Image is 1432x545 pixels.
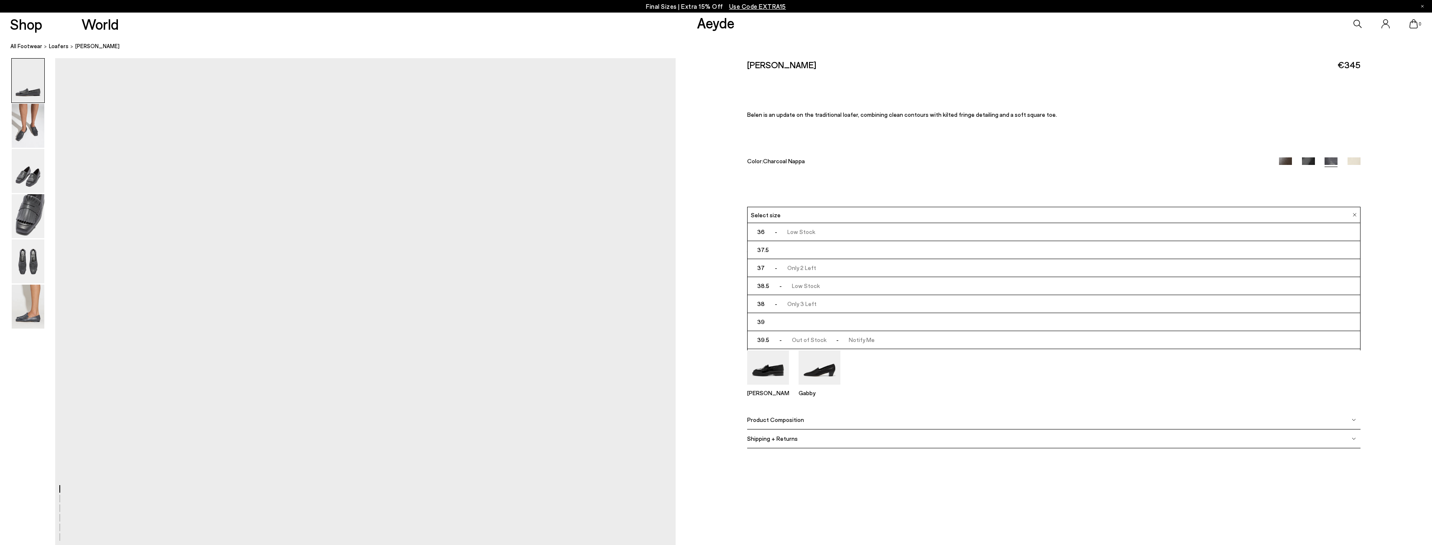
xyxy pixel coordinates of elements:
a: Shop [10,17,42,31]
a: World [82,17,119,31]
a: Aeyde [697,14,735,31]
span: - [765,228,787,235]
img: Belen Tassel Loafers - Image 4 [12,194,44,238]
img: Belen Tassel Loafers - Image 6 [12,285,44,329]
a: Loafers [49,42,69,51]
span: Only 2 Left [765,262,816,274]
span: - [765,300,787,307]
img: Belen Tassel Loafers - Image 2 [12,104,44,148]
h2: [PERSON_NAME] [747,59,816,71]
img: Leon Loafers [747,329,789,384]
span: 37.5 [757,244,769,256]
img: Belen Tassel Loafers - Image 3 [12,149,44,193]
p: [PERSON_NAME] [747,389,789,396]
span: 37 [757,262,765,274]
span: €345 [1338,58,1361,71]
img: svg%3E [1352,437,1356,441]
span: Product Composition [747,416,804,423]
span: 0 [1418,22,1422,26]
span: 38 [757,298,765,310]
span: Out of Stock Notify Me [769,334,875,346]
img: Belen Tassel Loafers - Image 5 [12,239,44,283]
span: Select size [751,211,781,219]
span: - [769,336,791,343]
img: svg%3E [1352,418,1356,422]
nav: breadcrumb [10,35,1432,58]
a: Leon Loafers [PERSON_NAME] [747,379,789,396]
a: 0 [1409,19,1418,28]
span: Low Stock [765,226,815,238]
span: Only 3 Left [765,298,816,310]
span: Navigate to /collections/ss25-final-sizes [729,3,786,10]
a: Gabby Almond-Toe Loafers Gabby [799,379,840,396]
span: Low Stock [769,280,819,292]
p: Gabby [799,389,840,396]
span: - [827,336,849,343]
a: All Footwear [10,42,42,51]
span: Shipping + Returns [747,435,798,442]
span: Loafers [49,43,69,49]
span: - [765,264,787,271]
img: Gabby Almond-Toe Loafers [799,329,840,384]
span: 38.5 [757,280,769,292]
img: Belen Tassel Loafers - Image 1 [12,59,44,103]
div: Color: [747,157,1259,167]
span: Charcoal Nappa [763,157,805,165]
span: 39 [757,316,765,328]
span: 39.5 [757,334,769,346]
span: 36 [757,226,765,238]
span: - [769,282,791,289]
p: Belen is an update on the traditional loafer, combining clean contours with kilted fringe detaili... [747,111,1361,118]
span: [PERSON_NAME] [75,42,120,51]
